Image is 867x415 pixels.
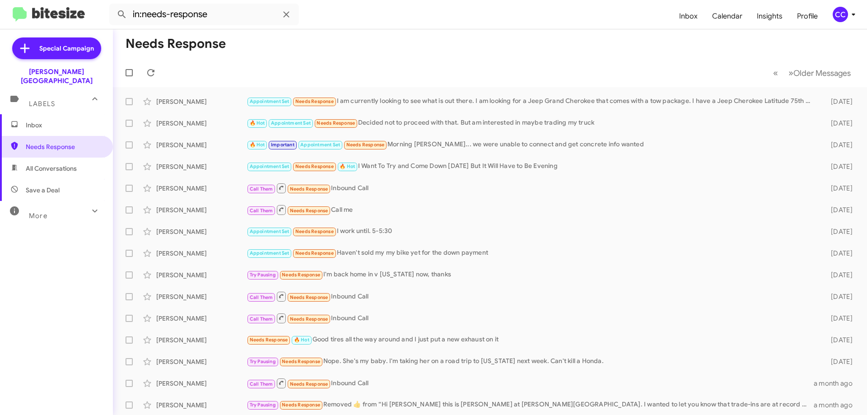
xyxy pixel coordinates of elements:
[250,186,273,192] span: Call Them
[156,249,247,258] div: [PERSON_NAME]
[156,205,247,214] div: [PERSON_NAME]
[250,208,273,214] span: Call Them
[295,228,334,234] span: Needs Response
[247,356,816,367] div: Nope. She's my baby. I'm taking her on a road trip to [US_STATE] next week. Can't kill a Honda.
[250,272,276,278] span: Try Pausing
[300,142,340,148] span: Appointment Set
[247,248,816,258] div: Haven't sold my my bike yet for the down payment
[156,162,247,171] div: [PERSON_NAME]
[109,4,299,25] input: Search
[816,357,860,366] div: [DATE]
[247,118,816,128] div: Decided not to proceed with that. But am interested in maybe trading my truck
[26,186,60,195] span: Save a Deal
[816,227,860,236] div: [DATE]
[250,359,276,364] span: Try Pausing
[816,97,860,106] div: [DATE]
[250,337,288,343] span: Needs Response
[156,357,247,366] div: [PERSON_NAME]
[793,68,851,78] span: Older Messages
[816,270,860,280] div: [DATE]
[290,294,328,300] span: Needs Response
[816,162,860,171] div: [DATE]
[282,402,320,408] span: Needs Response
[26,121,103,130] span: Inbox
[247,204,816,215] div: Call me
[250,402,276,408] span: Try Pausing
[290,208,328,214] span: Needs Response
[39,44,94,53] span: Special Campaign
[833,7,848,22] div: CC
[295,250,334,256] span: Needs Response
[156,379,247,388] div: [PERSON_NAME]
[247,96,816,107] div: I am currently looking to see what is out there. I am looking for a Jeep Grand Cherokee that come...
[156,401,247,410] div: [PERSON_NAME]
[156,270,247,280] div: [PERSON_NAME]
[250,98,289,104] span: Appointment Set
[271,142,294,148] span: Important
[282,359,320,364] span: Needs Response
[250,294,273,300] span: Call Them
[26,142,103,151] span: Needs Response
[295,163,334,169] span: Needs Response
[271,120,311,126] span: Appointment Set
[816,140,860,149] div: [DATE]
[346,142,385,148] span: Needs Response
[247,182,816,194] div: Inbound Call
[282,272,320,278] span: Needs Response
[816,292,860,301] div: [DATE]
[816,119,860,128] div: [DATE]
[29,212,47,220] span: More
[816,184,860,193] div: [DATE]
[783,64,856,82] button: Next
[705,3,750,29] a: Calendar
[768,64,856,82] nav: Page navigation example
[250,120,265,126] span: 🔥 Hot
[290,186,328,192] span: Needs Response
[250,142,265,148] span: 🔥 Hot
[156,336,247,345] div: [PERSON_NAME]
[250,228,289,234] span: Appointment Set
[788,67,793,79] span: »
[126,37,226,51] h1: Needs Response
[156,227,247,236] div: [PERSON_NAME]
[814,379,860,388] div: a month ago
[790,3,825,29] a: Profile
[816,314,860,323] div: [DATE]
[250,381,273,387] span: Call Them
[250,250,289,256] span: Appointment Set
[294,337,309,343] span: 🔥 Hot
[156,119,247,128] div: [PERSON_NAME]
[295,98,334,104] span: Needs Response
[247,140,816,150] div: Morning [PERSON_NAME]... we were unable to connect and get concrete info wanted
[816,336,860,345] div: [DATE]
[247,378,814,389] div: Inbound Call
[247,312,816,324] div: Inbound Call
[250,163,289,169] span: Appointment Set
[773,67,778,79] span: «
[156,140,247,149] div: [PERSON_NAME]
[814,401,860,410] div: a month ago
[825,7,857,22] button: CC
[816,249,860,258] div: [DATE]
[768,64,783,82] button: Previous
[250,316,273,322] span: Call Them
[340,163,355,169] span: 🔥 Hot
[672,3,705,29] a: Inbox
[247,400,814,410] div: Removed ‌👍‌ from “ Hi [PERSON_NAME] this is [PERSON_NAME] at [PERSON_NAME][GEOGRAPHIC_DATA]. I wa...
[156,314,247,323] div: [PERSON_NAME]
[247,335,816,345] div: Good tires all the way around and I just put a new exhaust on it
[816,205,860,214] div: [DATE]
[247,226,816,237] div: I work until. 5-5:30
[156,292,247,301] div: [PERSON_NAME]
[317,120,355,126] span: Needs Response
[290,381,328,387] span: Needs Response
[156,184,247,193] div: [PERSON_NAME]
[750,3,790,29] a: Insights
[26,164,77,173] span: All Conversations
[12,37,101,59] a: Special Campaign
[247,270,816,280] div: I'm back home in v [US_STATE] now, thanks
